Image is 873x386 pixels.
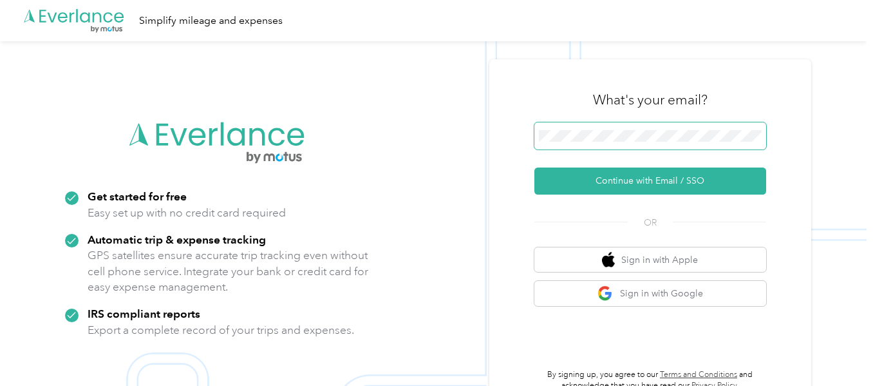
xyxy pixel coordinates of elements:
[660,370,737,380] a: Terms and Conditions
[88,322,354,338] p: Export a complete record of your trips and expenses.
[88,247,369,295] p: GPS satellites ensure accurate trip tracking even without cell phone service. Integrate your bank...
[88,307,200,320] strong: IRS compliant reports
[534,281,766,306] button: google logoSign in with Google
[602,252,615,268] img: apple logo
[534,247,766,273] button: apple logoSign in with Apple
[593,91,708,109] h3: What's your email?
[139,13,283,29] div: Simplify mileage and expenses
[534,168,766,195] button: Continue with Email / SSO
[597,285,614,302] img: google logo
[88,189,187,203] strong: Get started for free
[628,216,673,229] span: OR
[88,205,286,221] p: Easy set up with no credit card required
[88,233,266,246] strong: Automatic trip & expense tracking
